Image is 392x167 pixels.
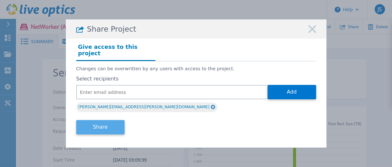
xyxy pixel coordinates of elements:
[76,120,125,134] button: Share
[87,25,136,34] span: Share Project
[268,85,316,99] button: Add
[76,102,218,112] div: [PERSON_NAME][EMAIL_ADDRESS][PERSON_NAME][DOMAIN_NAME]
[76,76,316,82] label: Select recipients
[76,66,316,72] p: Changes can be overwritten by any users with access to the project.
[76,85,268,99] input: Enter email address
[76,42,155,61] h4: Give access to this project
